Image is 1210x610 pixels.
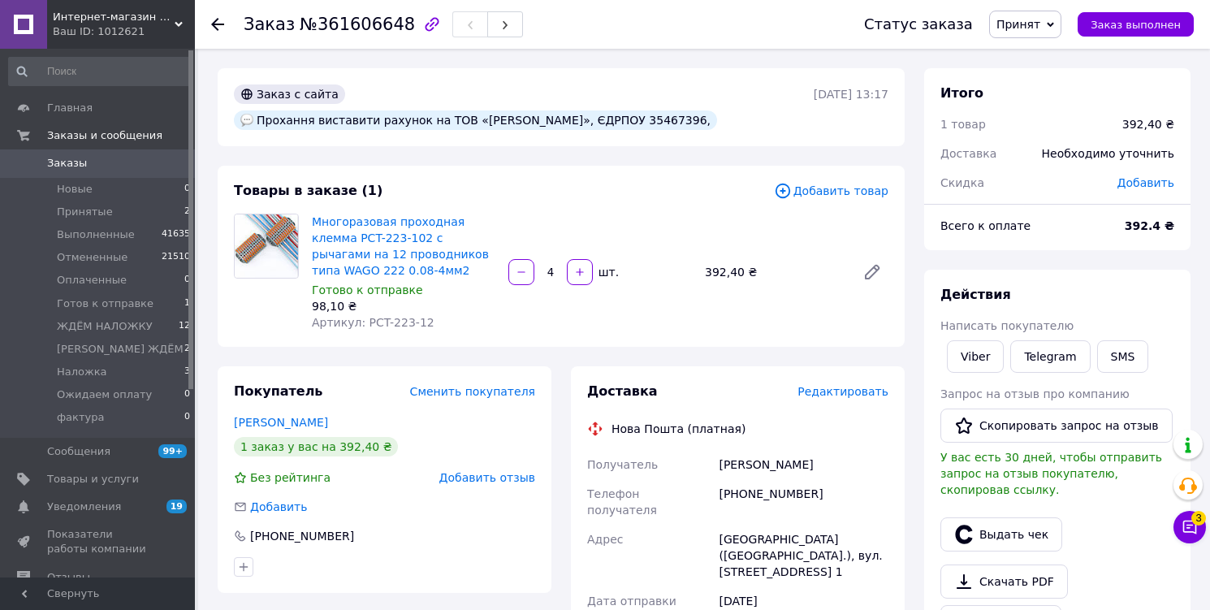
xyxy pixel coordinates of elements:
[940,287,1011,302] span: Действия
[774,182,888,200] span: Добавить товар
[57,319,153,334] span: ЖДЁМ НАЛОЖКУ
[940,319,1074,332] span: Написать покупателю
[184,273,190,288] span: 0
[57,227,135,242] span: Выполненные
[184,387,190,402] span: 0
[940,409,1173,443] button: Скопировать запрос на отзыв
[184,205,190,219] span: 2
[57,273,127,288] span: Оплаченные
[1125,219,1174,232] b: 392.4 ₴
[57,182,93,197] span: Новые
[594,264,620,280] div: шт.
[940,451,1162,496] span: У вас есть 30 дней, чтобы отправить запрос на отзыв покупателю, скопировав ссылку.
[47,472,139,487] span: Товары и услуги
[1173,511,1206,543] button: Чат с покупателем3
[312,215,489,277] a: Многоразовая проходная клемма PCT-223-102 с рычагами на 12 проводников типа WAGO 222 0.08-4мм2
[244,15,295,34] span: Заказ
[996,18,1040,31] span: Принят
[814,88,888,101] time: [DATE] 13:17
[797,385,888,398] span: Редактировать
[235,214,298,278] img: Многоразовая проходная клемма PCT-223-102 с рычагами на 12 проводников типа WAGO 222 0.08-4мм2
[940,565,1068,599] a: Скачать PDF
[211,16,224,32] div: Вернуться назад
[184,296,190,311] span: 1
[162,227,190,242] span: 41635
[940,517,1062,552] button: Выдать чек
[8,57,192,86] input: Поиск
[162,250,190,265] span: 21510
[250,500,307,513] span: Добавить
[57,387,152,402] span: Ожидаем оплату
[234,383,322,399] span: Покупатель
[47,101,93,115] span: Главная
[234,183,382,198] span: Товары в заказе (1)
[57,342,184,357] span: [PERSON_NAME] ЖДЁМ
[698,261,849,283] div: 392,40 ₴
[234,110,717,130] div: Прохання виставити рахунок на ТОВ «[PERSON_NAME]», ЄДРПОУ 35467396,
[158,444,187,458] span: 99+
[300,15,415,34] span: №361606648
[250,471,331,484] span: Без рейтинга
[587,487,657,517] span: Телефон получателя
[57,410,104,425] span: фактура
[940,147,996,160] span: Доставка
[940,176,984,189] span: Скидка
[57,250,127,265] span: Отмененные
[53,10,175,24] span: Интернет-магазин «Dilux»
[587,383,658,399] span: Доставка
[947,340,1004,373] a: Viber
[1032,136,1184,171] div: Необходимо уточнить
[1091,19,1181,31] span: Заказ выполнен
[47,444,110,459] span: Сообщения
[47,500,121,514] span: Уведомления
[940,85,983,101] span: Итого
[410,385,535,398] span: Сменить покупателя
[47,156,87,171] span: Заказы
[312,283,423,296] span: Готово к отправке
[715,479,892,525] div: [PHONE_NUMBER]
[439,471,535,484] span: Добавить отзыв
[1010,340,1090,373] a: Telegram
[587,595,676,608] span: Дата отправки
[240,114,253,127] img: :speech_balloon:
[864,16,973,32] div: Статус заказа
[587,533,623,546] span: Адрес
[166,500,187,513] span: 19
[57,205,113,219] span: Принятые
[312,298,495,314] div: 98,10 ₴
[715,525,892,586] div: [GEOGRAPHIC_DATA] ([GEOGRAPHIC_DATA].), вул. [STREET_ADDRESS] 1
[184,410,190,425] span: 0
[234,437,398,456] div: 1 заказ у вас на 392,40 ₴
[57,365,107,379] span: Наложка
[1117,176,1174,189] span: Добавить
[312,316,434,329] span: Артикул: PCT-223-12
[234,416,328,429] a: [PERSON_NAME]
[248,528,356,544] div: [PHONE_NUMBER]
[57,296,153,311] span: Готов к отправке
[1097,340,1149,373] button: SMS
[1191,511,1206,526] span: 3
[1122,116,1174,132] div: 392,40 ₴
[587,458,658,471] span: Получатель
[47,128,162,143] span: Заказы и сообщения
[47,570,90,585] span: Отзывы
[607,421,750,437] div: Нова Пошта (платная)
[184,182,190,197] span: 0
[184,342,190,357] span: 2
[1078,12,1194,37] button: Заказ выполнен
[179,319,190,334] span: 12
[940,387,1130,400] span: Запрос на отзыв про компанию
[940,219,1031,232] span: Всего к оплате
[184,365,190,379] span: 3
[715,450,892,479] div: [PERSON_NAME]
[940,118,986,131] span: 1 товар
[47,527,150,556] span: Показатели работы компании
[53,24,195,39] div: Ваш ID: 1012621
[856,256,888,288] a: Редактировать
[234,84,345,104] div: Заказ с сайта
